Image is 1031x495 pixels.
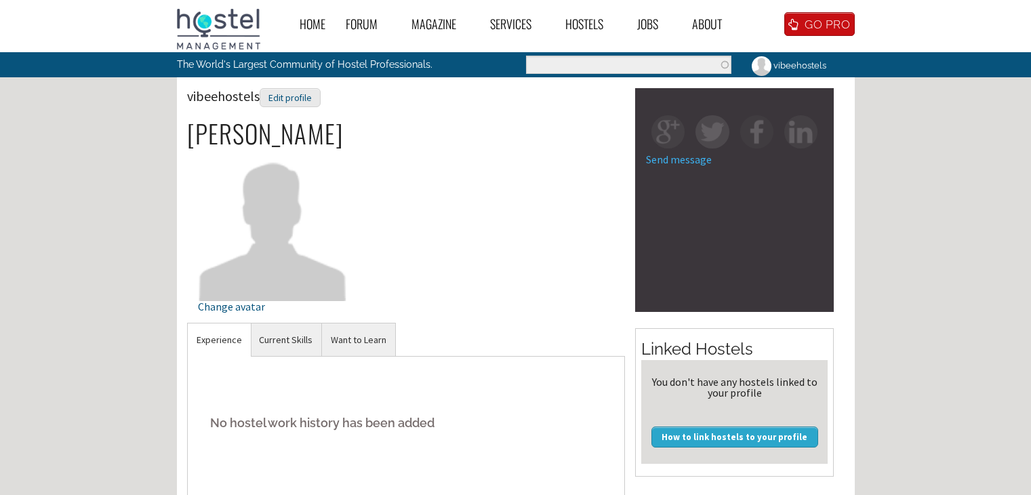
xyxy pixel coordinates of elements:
img: tw-square.png [695,115,729,148]
img: vibeehostels's picture [750,54,773,78]
a: Experience [188,323,251,357]
a: Services [480,9,555,39]
h2: [PERSON_NAME] [187,119,626,148]
img: vibeehostels's picture [198,151,348,300]
p: The World's Largest Community of Hostel Professionals. [177,52,460,77]
h5: No hostel work history has been added [198,402,615,443]
a: Edit profile [260,87,321,104]
a: Hostels [555,9,627,39]
div: Edit profile [260,88,321,108]
a: Change avatar [198,218,348,312]
div: You don't have any hostels linked to your profile [647,376,822,398]
img: gp-square.png [651,115,685,148]
a: Jobs [627,9,682,39]
a: vibeehostels [742,52,834,79]
span: vibeehostels [187,87,321,104]
a: Want to Learn [322,323,395,357]
img: fb-square.png [740,115,773,148]
a: About [682,9,746,39]
a: Forum [336,9,401,39]
a: Magazine [401,9,480,39]
a: How to link hostels to your profile [651,427,818,447]
h2: Linked Hostels [641,338,828,361]
a: Send message [646,153,712,166]
input: Enter the terms you wish to search for. [526,56,731,74]
a: GO PRO [784,12,854,36]
img: Hostel Management Home [177,9,260,49]
div: Change avatar [198,301,348,312]
img: in-square.png [784,115,817,148]
a: Home [289,9,336,39]
a: Current Skills [250,323,321,357]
